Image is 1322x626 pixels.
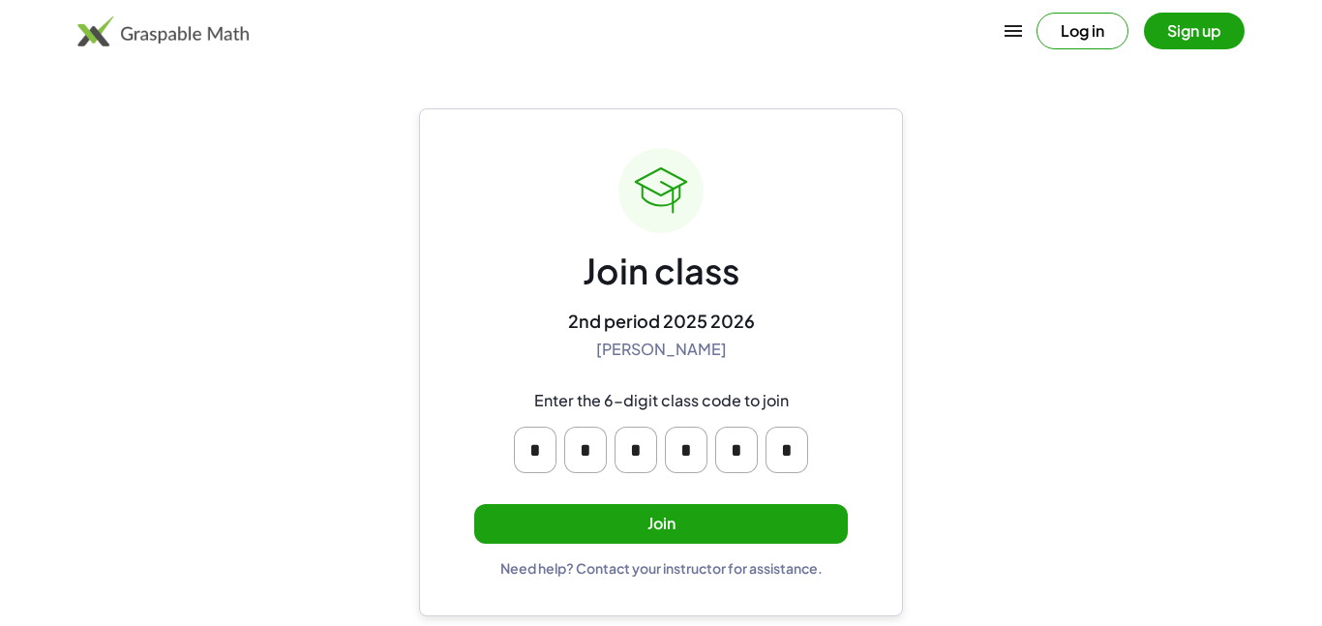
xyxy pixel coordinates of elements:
[1037,13,1128,49] button: Log in
[596,340,727,360] div: [PERSON_NAME]
[564,427,607,473] input: Please enter OTP character 2
[534,391,789,411] div: Enter the 6-digit class code to join
[583,249,739,294] div: Join class
[665,427,707,473] input: Please enter OTP character 4
[1144,13,1245,49] button: Sign up
[615,427,657,473] input: Please enter OTP character 3
[514,427,556,473] input: Please enter OTP character 1
[500,559,823,577] div: Need help? Contact your instructor for assistance.
[715,427,758,473] input: Please enter OTP character 5
[568,310,755,332] div: 2nd period 2025 2026
[766,427,808,473] input: Please enter OTP character 6
[474,504,848,544] button: Join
